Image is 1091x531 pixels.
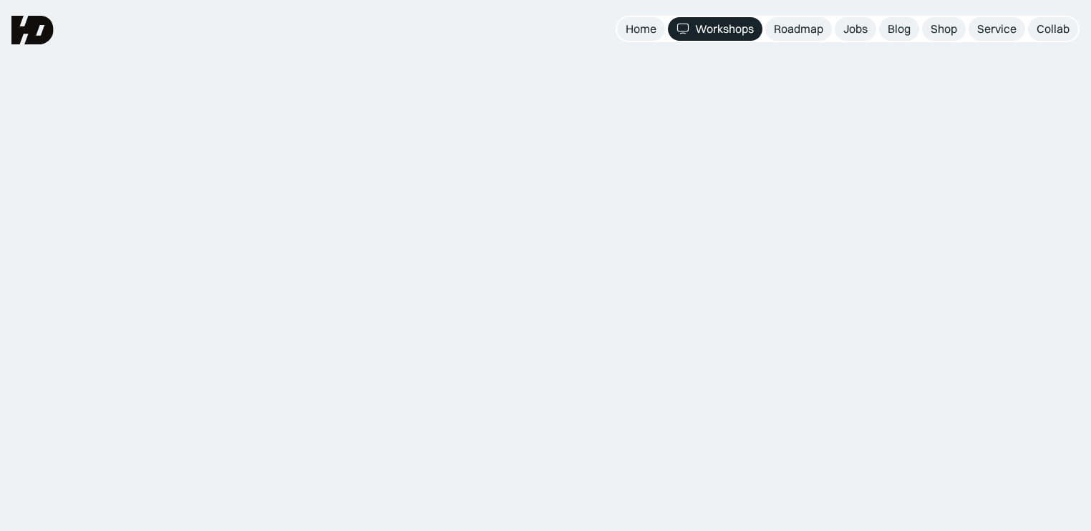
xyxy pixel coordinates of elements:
a: Shop [922,17,966,41]
a: Jobs [835,17,876,41]
div: Jobs [843,21,868,36]
a: Roadmap [765,17,832,41]
div: Collab [1037,21,1070,36]
div: Blog [888,21,911,36]
div: Home [626,21,656,36]
a: Workshops [668,17,762,41]
div: Roadmap [774,21,823,36]
a: Home [617,17,665,41]
div: Shop [931,21,957,36]
a: Collab [1028,17,1078,41]
div: Service [977,21,1017,36]
a: Service [969,17,1025,41]
div: Workshops [695,21,754,36]
a: Blog [879,17,919,41]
